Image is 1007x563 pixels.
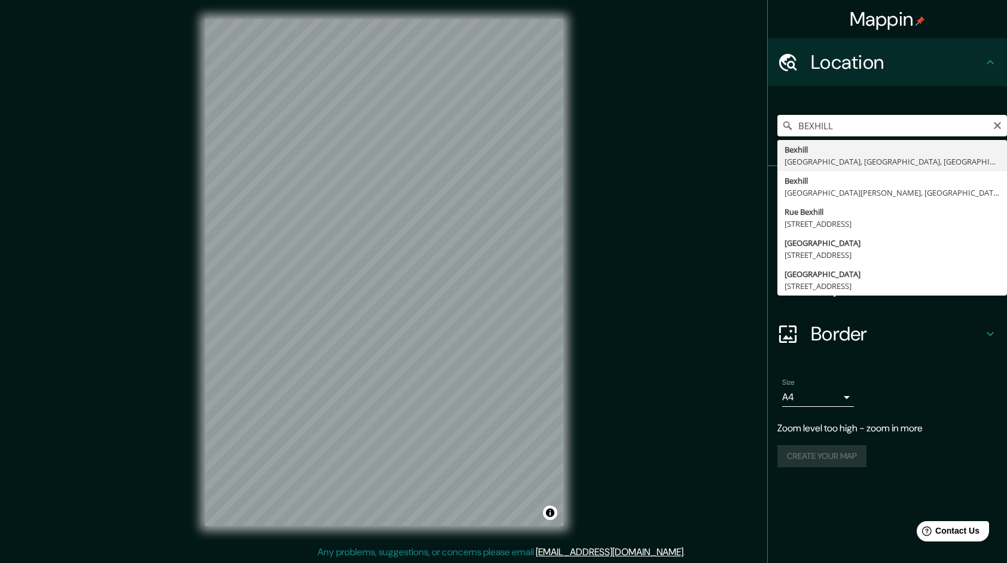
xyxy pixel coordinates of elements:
[768,310,1007,358] div: Border
[785,175,1000,187] div: Bexhill
[785,156,1000,168] div: [GEOGRAPHIC_DATA], [GEOGRAPHIC_DATA], [GEOGRAPHIC_DATA]
[850,7,926,31] h4: Mappin
[811,50,983,74] h4: Location
[811,322,983,346] h4: Border
[785,249,1000,261] div: [STREET_ADDRESS]
[685,545,687,559] div: .
[768,38,1007,86] div: Location
[543,506,557,520] button: Toggle attribution
[785,206,1000,218] div: Rue Bexhill
[687,545,689,559] div: .
[785,237,1000,249] div: [GEOGRAPHIC_DATA]
[785,268,1000,280] div: [GEOGRAPHIC_DATA]
[777,115,1007,136] input: Pick your city or area
[785,144,1000,156] div: Bexhill
[916,16,925,26] img: pin-icon.png
[811,274,983,298] h4: Layout
[782,378,795,388] label: Size
[993,119,1002,130] button: Clear
[768,262,1007,310] div: Layout
[785,218,1000,230] div: [STREET_ADDRESS]
[901,516,994,550] iframe: Help widget launcher
[318,545,685,559] p: Any problems, suggestions, or concerns please email .
[777,421,997,436] p: Zoom level too high - zoom in more
[205,19,563,526] canvas: Map
[768,166,1007,214] div: Pins
[782,388,854,407] div: A4
[768,214,1007,262] div: Style
[536,546,683,558] a: [EMAIL_ADDRESS][DOMAIN_NAME]
[785,187,1000,199] div: [GEOGRAPHIC_DATA][PERSON_NAME], [GEOGRAPHIC_DATA]
[785,280,1000,292] div: [STREET_ADDRESS]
